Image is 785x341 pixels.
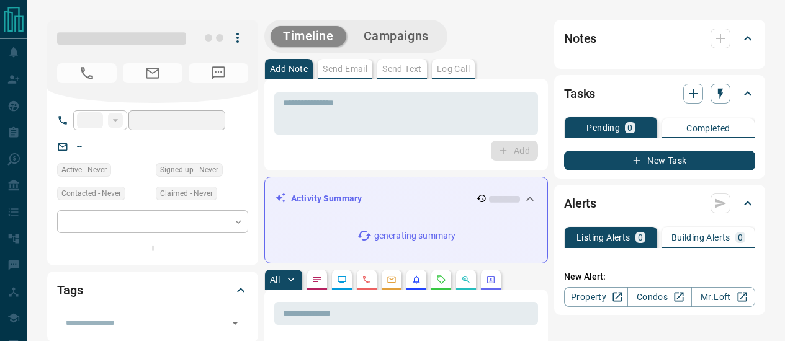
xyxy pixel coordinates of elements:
[275,187,537,210] div: Activity Summary
[362,275,372,285] svg: Calls
[411,275,421,285] svg: Listing Alerts
[564,287,628,307] a: Property
[564,193,596,213] h2: Alerts
[564,84,595,104] h2: Tasks
[61,187,121,200] span: Contacted - Never
[189,63,248,83] span: No Number
[671,233,730,242] p: Building Alerts
[227,314,244,332] button: Open
[738,233,743,242] p: 0
[627,123,632,132] p: 0
[61,164,107,176] span: Active - Never
[387,275,397,285] svg: Emails
[271,26,346,46] button: Timeline
[686,124,730,133] p: Completed
[564,188,755,218] div: Alerts
[586,123,620,132] p: Pending
[160,187,213,200] span: Claimed - Never
[486,275,496,285] svg: Agent Actions
[270,275,280,284] p: All
[564,151,755,170] button: New Task
[436,275,446,285] svg: Requests
[461,275,471,285] svg: Opportunities
[351,26,441,46] button: Campaigns
[374,229,455,242] p: generating summary
[564,270,755,283] p: New Alert:
[638,233,643,242] p: 0
[691,287,755,307] a: Mr.Loft
[57,63,117,83] span: No Number
[337,275,347,285] svg: Lead Browsing Activity
[160,164,218,176] span: Signed up - Never
[270,64,308,73] p: Add Note
[564,24,755,53] div: Notes
[627,287,691,307] a: Condos
[77,141,82,151] a: --
[312,275,322,285] svg: Notes
[123,63,182,83] span: No Email
[564,29,596,48] h2: Notes
[576,233,630,242] p: Listing Alerts
[57,275,248,305] div: Tags
[57,280,83,300] h2: Tags
[291,192,362,205] p: Activity Summary
[564,79,755,108] div: Tasks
